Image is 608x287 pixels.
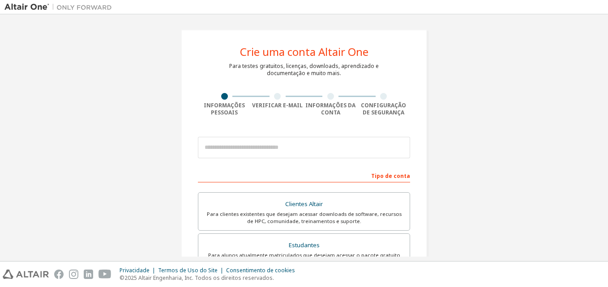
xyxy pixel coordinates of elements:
div: Termos de Uso do Site [158,267,226,274]
div: Para alunos atualmente matriculados que desejam acessar o pacote gratuito Altair Student Edition ... [204,252,404,266]
div: Informações da conta [304,102,357,116]
div: Informações pessoais [198,102,251,116]
div: Consentimento de cookies [226,267,300,274]
div: Configuração de segurança [357,102,411,116]
img: youtube.svg [98,270,111,279]
div: Estudantes [204,239,404,252]
div: Privacidade [120,267,158,274]
div: Crie uma conta Altair One [240,46,368,57]
div: Clientes Altair [204,198,404,211]
img: instagram.svg [69,270,78,279]
div: Para clientes existentes que desejam acessar downloads de software, recursos de HPC, comunidade, ... [204,211,404,225]
div: Para testes gratuitos, licenças, downloads, aprendizado e documentação e muito mais. [229,63,379,77]
img: Altair One [4,3,116,12]
div: Verificar e-mail [251,102,304,109]
div: Tipo de conta [198,168,410,182]
img: altair_logo.svg [3,270,49,279]
font: 2025 Altair Engenharia, Inc. Todos os direitos reservados. [124,274,274,282]
img: linkedin.svg [84,270,93,279]
img: facebook.svg [54,270,64,279]
p: © [120,274,300,282]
